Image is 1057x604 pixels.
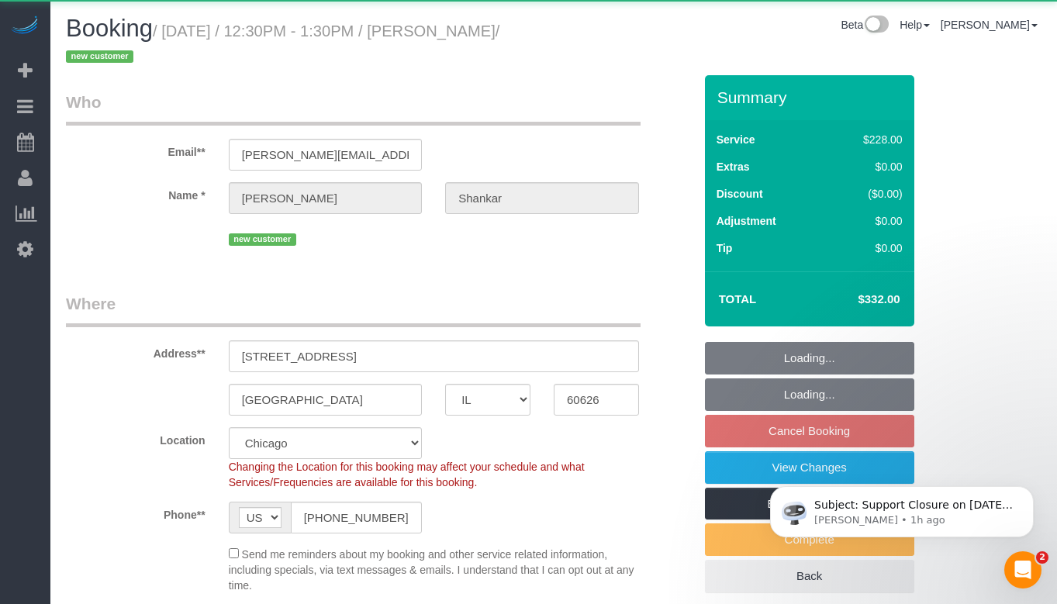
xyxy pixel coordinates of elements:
[900,19,930,31] a: Help
[229,233,296,246] span: new customer
[717,132,755,147] label: Service
[717,240,733,256] label: Tip
[831,132,903,147] div: $228.00
[831,213,903,229] div: $0.00
[54,427,217,448] label: Location
[831,159,903,174] div: $0.00
[941,19,1038,31] a: [PERSON_NAME]
[229,548,634,592] span: Send me reminders about my booking and other service related information, including specials, via...
[1036,551,1048,564] span: 2
[717,159,750,174] label: Extras
[717,213,776,229] label: Adjustment
[66,22,499,66] small: / [DATE] / 12:30PM - 1:30PM / [PERSON_NAME]
[831,186,903,202] div: ($0.00)
[66,91,641,126] legend: Who
[445,182,639,214] input: Last Name*
[66,292,641,327] legend: Where
[747,454,1057,562] iframe: Intercom notifications message
[863,16,889,36] img: New interface
[717,186,763,202] label: Discount
[9,16,40,37] img: Automaid Logo
[831,240,903,256] div: $0.00
[229,182,423,214] input: First Name**
[717,88,907,106] h3: Summary
[66,15,153,42] span: Booking
[811,293,900,306] h4: $332.00
[54,182,217,203] label: Name *
[66,50,133,63] span: new customer
[1004,551,1041,588] iframe: Intercom live chat
[554,384,639,416] input: Zip Code**
[229,461,585,488] span: Changing the Location for this booking may affect your schedule and what Services/Frequencies are...
[705,451,914,484] a: View Changes
[705,488,914,520] a: Book This Again
[719,292,757,305] strong: Total
[841,19,889,31] a: Beta
[705,560,914,592] a: Back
